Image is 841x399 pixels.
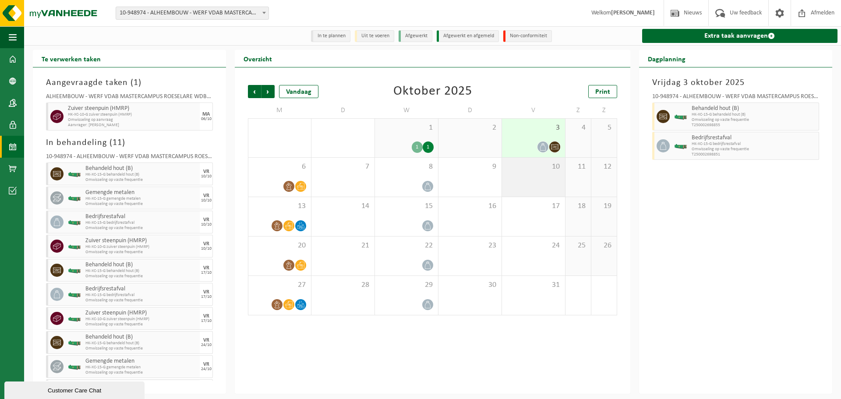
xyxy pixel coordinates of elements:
img: HK-XC-15-GN-00 [68,364,81,370]
div: VR [203,265,209,271]
h3: In behandeling ( ) [46,136,213,149]
span: 10 [506,162,561,172]
h2: Dagplanning [639,50,694,67]
h3: Aangevraagde taken ( ) [46,76,213,89]
li: Afgewerkt [399,30,432,42]
span: HK-XC-10-G zuiver steenpuin (HMRP) [68,112,198,117]
span: 10-948974 - ALHEEMBOUW - WERF VDAB MASTERCAMPUS ROESELARE WDB0009 - ROESELARE [116,7,269,19]
span: 19 [596,201,612,211]
span: T250002698851 [692,152,816,157]
span: 10-948974 - ALHEEMBOUW - WERF VDAB MASTERCAMPUS ROESELARE WDB0009 - ROESELARE [116,7,269,20]
div: VR [203,241,209,247]
span: 18 [570,201,587,211]
div: VR [203,314,209,319]
li: Afgewerkt en afgemeld [437,30,499,42]
img: HK-XC-15-GN-00 [68,171,81,177]
span: Volgende [261,85,275,98]
div: VR [203,338,209,343]
h2: Overzicht [235,50,281,67]
div: 17/10 [201,271,212,275]
span: Omwisseling op vaste frequentie [692,117,816,123]
div: 17/10 [201,319,212,323]
strong: [PERSON_NAME] [611,10,655,16]
span: 16 [443,201,497,211]
div: VR [203,169,209,174]
span: 24 [506,241,561,251]
span: 23 [443,241,497,251]
span: HK-XC-10-G zuiver steenpuin (HMRP) [85,317,198,322]
span: 5 [596,123,612,133]
span: Behandeld hout (B) [85,165,198,172]
span: HK-XC-10-G zuiver steenpuin (HMRP) [85,244,198,250]
span: Behandeld hout (B) [85,334,198,341]
img: HK-XC-15-GN-00 [68,219,81,226]
span: HK-XC-15-G gemengde metalen [85,365,198,370]
span: Behandeld hout (B) [85,261,198,268]
span: T250002698855 [692,123,816,128]
span: Omwisseling op vaste frequentie [692,147,816,152]
span: 14 [316,201,370,211]
span: Omwisseling op aanvraag [68,117,198,123]
span: 11 [570,162,587,172]
a: Extra taak aanvragen [642,29,837,43]
span: Print [595,88,610,95]
span: 11 [113,138,122,147]
span: HK-XC-15-G behandeld hout (B) [692,112,816,117]
iframe: chat widget [4,380,146,399]
span: Gemengde metalen [85,189,198,196]
span: HK-XC-15-G bedrijfsrestafval [692,141,816,147]
span: Omwisseling op vaste frequentie [85,250,198,255]
span: 28 [316,280,370,290]
span: 8 [379,162,434,172]
span: 31 [506,280,561,290]
span: Bedrijfsrestafval [692,134,816,141]
div: 17/10 [201,295,212,299]
span: 27 [253,280,307,290]
li: Uit te voeren [355,30,394,42]
span: HK-XC-15-G bedrijfsrestafval [85,220,198,226]
div: 24/10 [201,343,212,347]
span: 4 [570,123,587,133]
span: Behandeld hout (B) [692,105,816,112]
div: VR [203,290,209,295]
span: 29 [379,280,434,290]
div: 10-948974 - ALHEEMBOUW - WERF VDAB MASTERCAMPUS ROESELARE WDB0009 - ROESELARE [46,154,213,162]
span: 9 [443,162,497,172]
div: 1 [423,141,434,153]
span: HK-XC-15-G behandeld hout (B) [85,268,198,274]
span: 6 [253,162,307,172]
span: Aanvrager: [PERSON_NAME] [68,123,198,128]
img: HK-XC-15-GN-00 [68,291,81,298]
span: Omwisseling op vaste frequentie [85,298,198,303]
h3: Vrijdag 3 oktober 2025 [652,76,819,89]
span: Omwisseling op vaste frequentie [85,322,198,327]
span: 26 [596,241,612,251]
span: 17 [506,201,561,211]
img: HK-XC-15-GN-00 [68,267,81,274]
span: Zuiver steenpuin (HMRP) [68,105,198,112]
td: D [311,102,375,118]
div: 10/10 [201,222,212,227]
span: 2 [443,123,497,133]
span: 21 [316,241,370,251]
span: 30 [443,280,497,290]
img: HK-XC-10-GN-00 [68,243,81,250]
h2: Te verwerken taken [33,50,110,67]
td: D [438,102,502,118]
td: Z [591,102,617,118]
span: 3 [506,123,561,133]
div: MA [202,112,210,117]
span: 7 [316,162,370,172]
span: Zuiver steenpuin (HMRP) [85,237,198,244]
span: 12 [596,162,612,172]
span: Bedrijfsrestafval [85,213,198,220]
div: 10/10 [201,174,212,179]
span: Omwisseling op vaste frequentie [85,346,198,351]
div: 06/10 [201,117,212,121]
li: In te plannen [311,30,350,42]
td: M [248,102,311,118]
span: Zuiver steenpuin (HMRP) [85,310,198,317]
span: HK-XC-15-G gemengde metalen [85,196,198,201]
span: Omwisseling op vaste frequentie [85,201,198,207]
div: VR [203,193,209,198]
